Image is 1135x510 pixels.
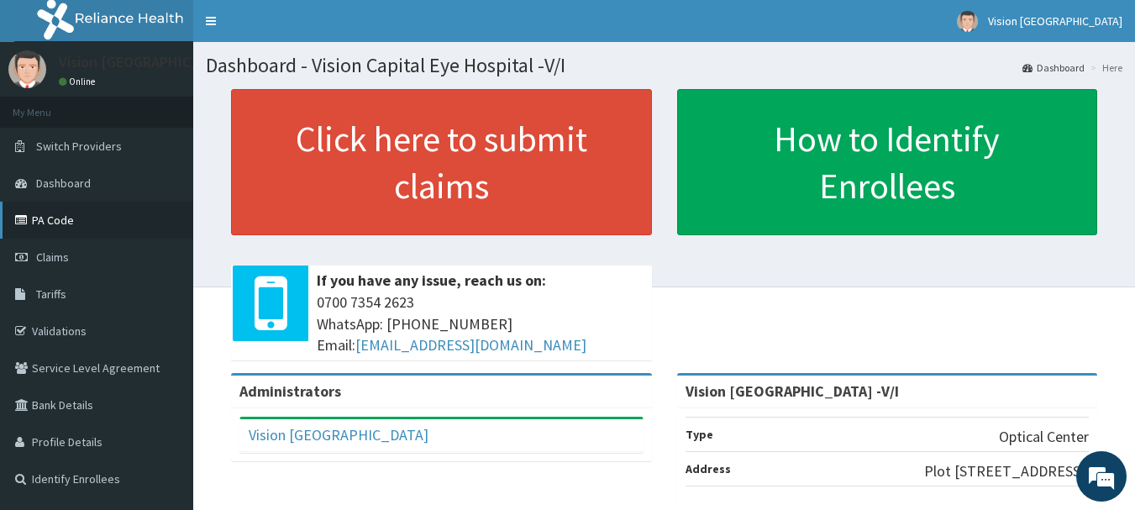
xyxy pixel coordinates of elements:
b: Administrators [239,381,341,401]
a: [EMAIL_ADDRESS][DOMAIN_NAME] [355,335,586,355]
b: Type [686,427,713,442]
img: User Image [8,50,46,88]
b: Address [686,461,731,476]
span: Switch Providers [36,139,122,154]
a: Online [59,76,99,87]
b: If you have any issue, reach us on: [317,271,546,290]
img: User Image [957,11,978,32]
span: 0700 7354 2623 WhatsApp: [PHONE_NUMBER] Email: [317,292,644,356]
span: Claims [36,250,69,265]
span: Dashboard [36,176,91,191]
p: Plot [STREET_ADDRESS]. [924,460,1089,482]
a: Dashboard [1022,60,1085,75]
strong: Vision [GEOGRAPHIC_DATA] -V/I [686,381,899,401]
span: Tariffs [36,287,66,302]
li: Here [1086,60,1122,75]
a: Click here to submit claims [231,89,652,235]
h1: Dashboard - Vision Capital Eye Hospital -V/I [206,55,1122,76]
p: Optical Center [999,426,1089,448]
p: Vision [GEOGRAPHIC_DATA] [59,55,239,70]
a: How to Identify Enrollees [677,89,1098,235]
span: Vision [GEOGRAPHIC_DATA] [988,13,1122,29]
a: Vision [GEOGRAPHIC_DATA] [249,425,428,444]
